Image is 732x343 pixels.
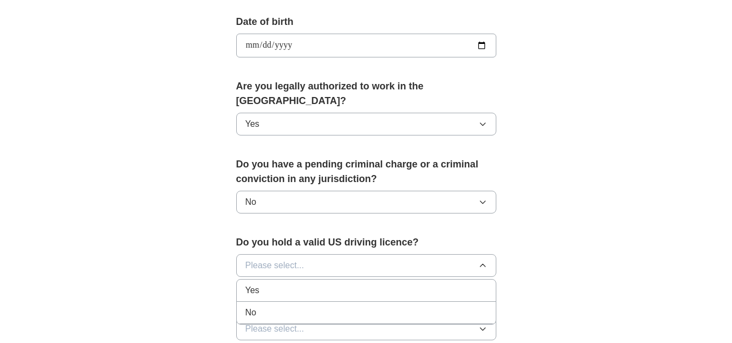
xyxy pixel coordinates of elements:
span: Please select... [245,259,305,272]
label: Do you hold a valid US driving licence? [236,235,496,250]
span: Please select... [245,322,305,335]
label: Do you have a pending criminal charge or a criminal conviction in any jurisdiction? [236,157,496,186]
button: Yes [236,113,496,135]
span: Yes [245,284,260,297]
button: No [236,191,496,213]
button: Please select... [236,318,496,340]
span: No [245,306,256,319]
label: Date of birth [236,15,496,29]
button: Please select... [236,254,496,277]
span: No [245,196,256,209]
span: Yes [245,118,260,131]
label: Are you legally authorized to work in the [GEOGRAPHIC_DATA]? [236,79,496,108]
